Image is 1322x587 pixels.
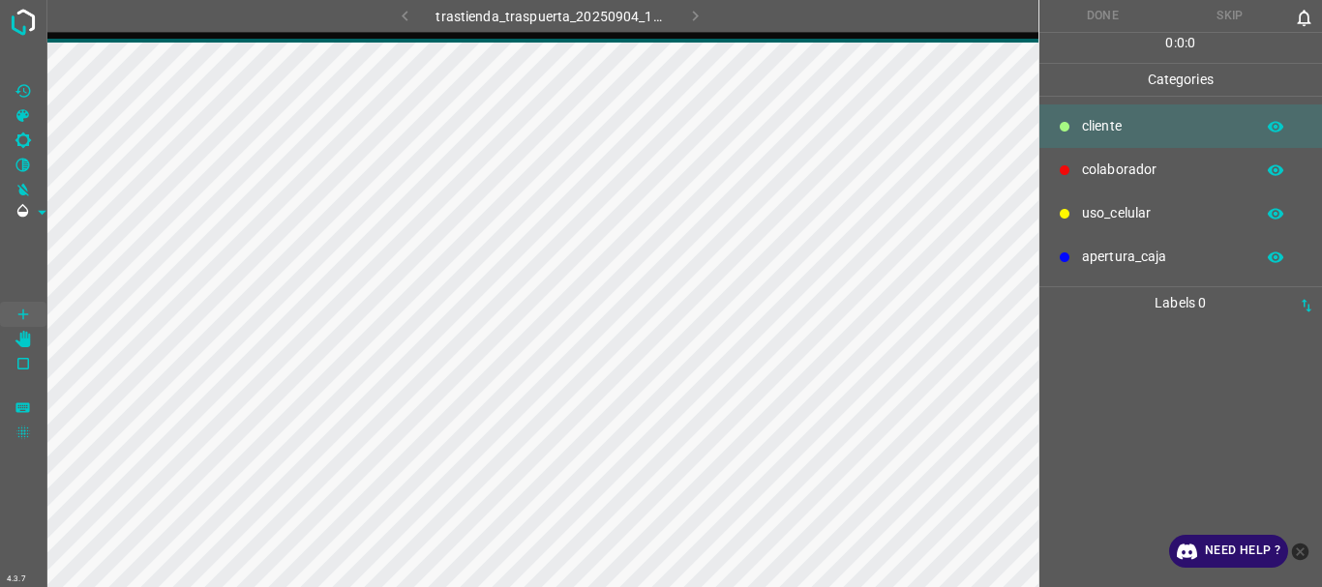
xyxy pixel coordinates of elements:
[1082,203,1245,223] p: uso_celular
[1165,33,1195,63] div: : :
[1177,33,1185,53] p: 0
[1082,116,1245,136] p: cliente
[6,5,41,40] img: logo
[1169,535,1288,568] a: Need Help ?
[1082,247,1245,267] p: apertura_caja
[1288,535,1312,568] button: close-help
[1165,33,1173,53] p: 0
[2,572,31,587] div: 4.3.7
[436,5,664,32] h6: trastienda_traspuerta_20250904_183926_190643.jpg
[1187,33,1195,53] p: 0
[1045,287,1317,319] p: Labels 0
[1082,160,1245,180] p: colaborador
